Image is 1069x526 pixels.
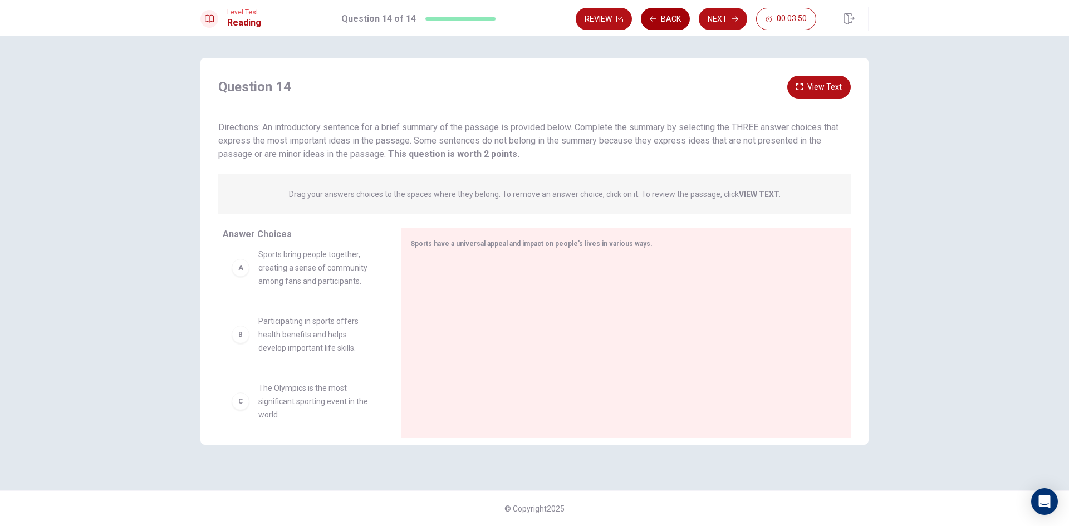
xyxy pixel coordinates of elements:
[223,372,383,430] div: CThe Olympics is the most significant sporting event in the world.
[218,122,838,159] span: Directions: An introductory sentence for a brief summary of the passage is provided below. Comple...
[787,76,851,99] button: View Text
[386,149,519,159] strong: This question is worth 2 points.
[739,190,781,199] strong: VIEW TEXT.
[232,326,249,343] div: B
[258,248,374,288] span: Sports bring people together, creating a sense of community among fans and participants.
[232,392,249,410] div: C
[223,239,383,297] div: ASports bring people together, creating a sense of community among fans and participants.
[410,240,653,248] span: Sports have a universal appeal and impact on people's lives in various ways.
[223,306,383,363] div: BParticipating in sports offers health benefits and helps develop important life skills.
[576,8,632,30] button: Review
[218,78,291,96] h4: Question 14
[504,504,565,513] span: © Copyright 2025
[223,229,292,239] span: Answer Choices
[258,314,374,355] span: Participating in sports offers health benefits and helps develop important life skills.
[289,190,781,199] p: Drag your answers choices to the spaces where they belong. To remove an answer choice, click on i...
[777,14,807,23] span: 00:03:50
[227,8,261,16] span: Level Test
[258,381,374,421] span: The Olympics is the most significant sporting event in the world.
[756,8,816,30] button: 00:03:50
[699,8,747,30] button: Next
[341,12,416,26] h1: Question 14 of 14
[232,259,249,277] div: A
[641,8,690,30] button: Back
[227,16,261,30] h1: Reading
[1031,488,1058,515] div: Open Intercom Messenger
